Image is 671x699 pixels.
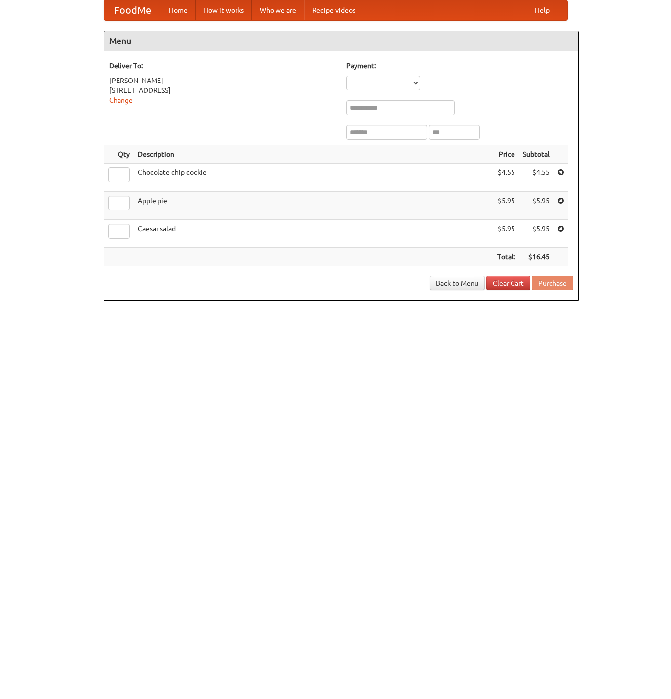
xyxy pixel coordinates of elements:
[104,145,134,164] th: Qty
[104,0,161,20] a: FoodMe
[430,276,485,290] a: Back to Menu
[519,248,553,266] th: $16.45
[161,0,196,20] a: Home
[527,0,557,20] a: Help
[493,248,519,266] th: Total:
[519,192,553,220] td: $5.95
[519,220,553,248] td: $5.95
[493,164,519,192] td: $4.55
[252,0,304,20] a: Who we are
[196,0,252,20] a: How it works
[134,192,493,220] td: Apple pie
[109,76,336,85] div: [PERSON_NAME]
[104,31,578,51] h4: Menu
[493,220,519,248] td: $5.95
[304,0,363,20] a: Recipe videos
[134,220,493,248] td: Caesar salad
[109,61,336,71] h5: Deliver To:
[519,164,553,192] td: $4.55
[532,276,573,290] button: Purchase
[134,145,493,164] th: Description
[486,276,530,290] a: Clear Cart
[493,145,519,164] th: Price
[134,164,493,192] td: Chocolate chip cookie
[519,145,553,164] th: Subtotal
[346,61,573,71] h5: Payment:
[109,85,336,95] div: [STREET_ADDRESS]
[493,192,519,220] td: $5.95
[109,96,133,104] a: Change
